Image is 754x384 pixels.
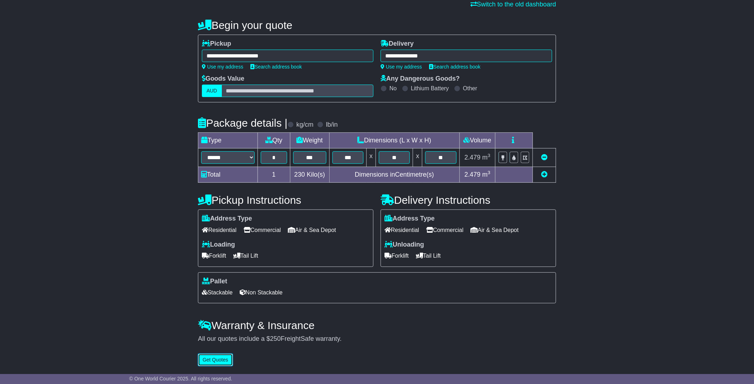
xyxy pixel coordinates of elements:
a: Use my address [381,64,422,70]
div: All our quotes include a $ FreightSafe warranty. [198,335,556,343]
label: Other [463,85,477,92]
a: Use my address [202,64,243,70]
td: Type [198,133,258,148]
td: Total [198,167,258,183]
h4: Pickup Instructions [198,194,373,206]
span: Residential [384,224,419,236]
td: x [413,148,422,167]
span: Tail Lift [416,250,441,261]
span: Forklift [384,250,409,261]
label: Unloading [384,241,424,249]
label: Lithium Battery [411,85,449,92]
h4: Delivery Instructions [381,194,556,206]
td: Kilo(s) [290,167,329,183]
label: No [389,85,397,92]
span: Tail Lift [233,250,258,261]
a: Switch to the old dashboard [470,1,556,8]
label: Loading [202,241,235,249]
sup: 3 [488,170,490,175]
label: Address Type [202,215,252,223]
a: Search address book [250,64,302,70]
span: m [482,171,490,178]
label: Pallet [202,278,227,286]
label: Goods Value [202,75,244,83]
td: Volume [459,133,495,148]
span: 230 [294,171,305,178]
span: 2.479 [464,154,480,161]
td: Dimensions in Centimetre(s) [329,167,459,183]
td: x [367,148,376,167]
a: Add new item [541,171,547,178]
span: Air & Sea Depot [288,224,336,236]
button: Get Quotes [198,354,233,366]
h4: Warranty & Insurance [198,319,556,331]
td: Weight [290,133,329,148]
span: Commercial [426,224,463,236]
label: Delivery [381,40,414,48]
h4: Begin your quote [198,19,556,31]
sup: 3 [488,153,490,158]
span: Stackable [202,287,233,298]
span: 2.479 [464,171,480,178]
label: lb/in [326,121,338,129]
h4: Package details | [198,117,287,129]
span: Air & Sea Depot [471,224,519,236]
label: kg/cm [296,121,314,129]
a: Remove this item [541,154,547,161]
span: Non Stackable [240,287,282,298]
td: Dimensions (L x W x H) [329,133,459,148]
label: Pickup [202,40,231,48]
span: Commercial [244,224,281,236]
span: 250 [270,335,281,342]
span: © One World Courier 2025. All rights reserved. [129,376,232,382]
label: Any Dangerous Goods? [381,75,460,83]
td: 1 [258,167,290,183]
label: AUD [202,85,222,97]
a: Search address book [429,64,480,70]
span: m [482,154,490,161]
label: Address Type [384,215,435,223]
span: Residential [202,224,236,236]
td: Qty [258,133,290,148]
span: Forklift [202,250,226,261]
